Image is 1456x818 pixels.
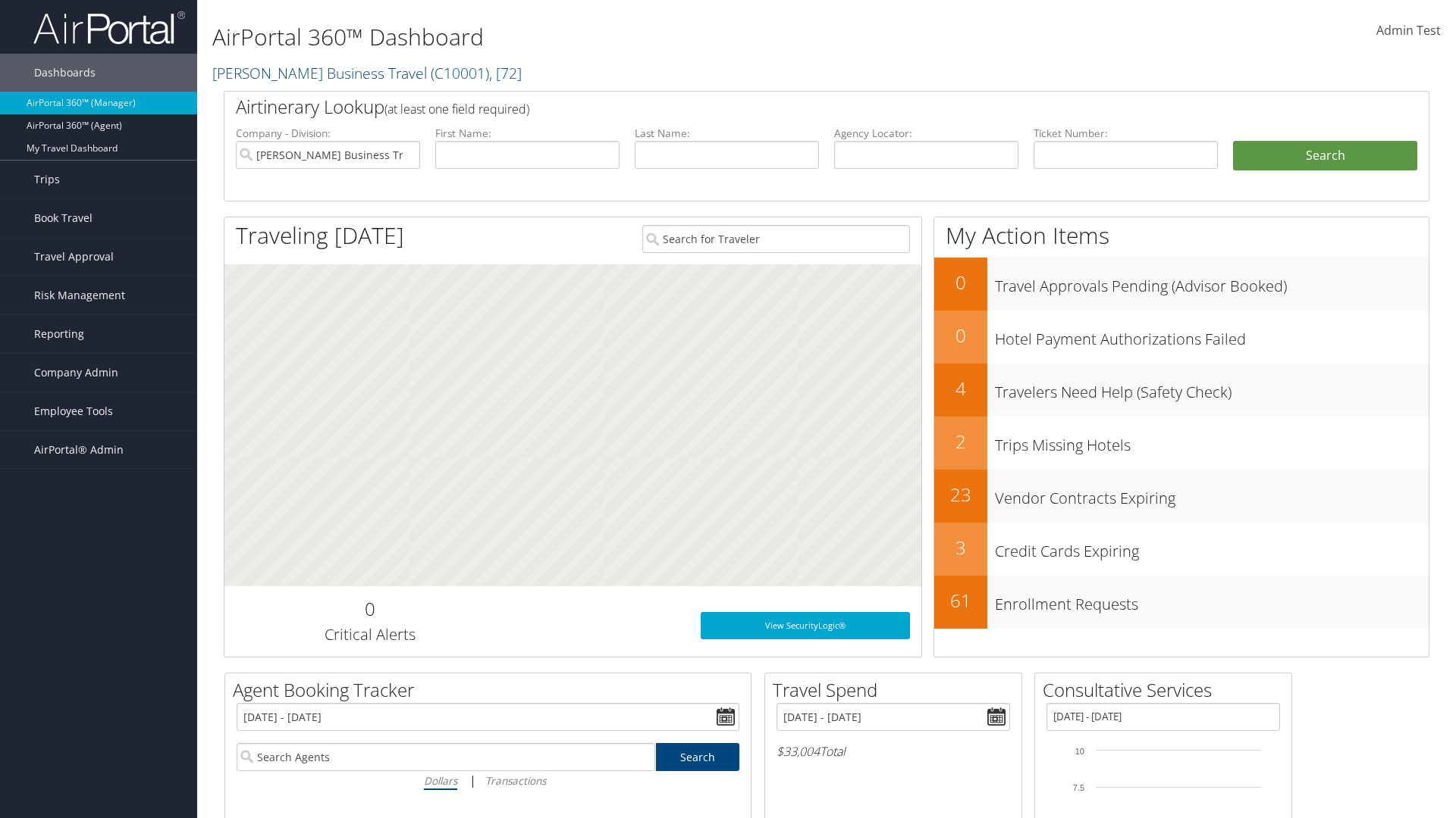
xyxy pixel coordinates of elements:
input: Search Agents [237,743,655,771]
button: Search [1233,141,1417,171]
a: Search [656,743,740,771]
h1: Traveling [DATE] [236,220,404,251]
label: Agency Locator: [834,126,1018,141]
h2: 0 [934,323,987,348]
i: Dollars [424,773,457,788]
h2: 61 [934,588,987,613]
a: [PERSON_NAME] Business Travel [212,63,522,83]
span: AirPortal® Admin [34,431,124,469]
h2: Travel Spend [773,677,1021,703]
h6: Total [777,743,1010,760]
h2: 2 [934,429,987,454]
tspan: 7.5 [1073,783,1084,792]
h3: Critical Alerts [236,624,504,645]
a: 61Enrollment Requests [934,576,1429,629]
h1: AirPortal 360™ Dashboard [212,21,1031,53]
label: Company - Division: [236,126,420,141]
span: ( C10001 ) [431,63,489,83]
h3: Travel Approvals Pending (Advisor Booked) [995,268,1429,297]
a: 0Travel Approvals Pending (Advisor Booked) [934,258,1429,311]
span: (at least one field required) [384,101,529,117]
span: Reporting [34,315,84,353]
label: Last Name: [635,126,819,141]
span: Dashboards [34,54,96,92]
a: View SecurityLogic® [701,612,910,639]
a: 3Credit Cards Expiring [934,523,1429,576]
a: Admin Test [1376,8,1441,55]
i: Transactions [485,773,546,788]
h3: Credit Cards Expiring [995,533,1429,562]
span: Book Travel [34,199,93,237]
h3: Trips Missing Hotels [995,427,1429,456]
span: $33,004 [777,743,820,760]
span: Employee Tools [34,392,113,430]
span: , [ 72 ] [489,63,522,83]
a: 23Vendor Contracts Expiring [934,470,1429,523]
span: Admin Test [1376,22,1441,39]
div: | [237,771,739,790]
span: Risk Management [34,276,125,314]
h2: 0 [236,596,504,622]
h3: Travelers Need Help (Safety Check) [995,374,1429,403]
h3: Enrollment Requests [995,586,1429,615]
span: Trips [34,161,60,198]
h3: Vendor Contracts Expiring [995,480,1429,509]
input: Search for Traveler [642,225,910,253]
h2: 4 [934,376,987,401]
tspan: 10 [1075,747,1084,756]
h2: 0 [934,270,987,295]
a: 4Travelers Need Help (Safety Check) [934,364,1429,417]
label: First Name: [435,126,620,141]
h2: Airtinerary Lookup [236,94,1317,120]
a: 0Hotel Payment Authorizations Failed [934,311,1429,364]
span: Travel Approval [34,238,114,276]
h2: 23 [934,482,987,507]
span: Company Admin [34,354,118,392]
h2: Consultative Services [1043,677,1291,703]
img: airportal-logo.png [33,10,185,45]
h2: 3 [934,535,987,560]
label: Ticket Number: [1034,126,1218,141]
h2: Agent Booking Tracker [233,677,751,703]
h3: Hotel Payment Authorizations Failed [995,321,1429,350]
a: 2Trips Missing Hotels [934,417,1429,470]
h1: My Action Items [934,220,1429,251]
